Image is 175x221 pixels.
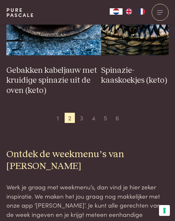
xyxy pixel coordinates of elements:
div: Language [110,8,123,15]
h3: Gebakken kabeljauw met kruidige spinazie uit de oven (keto) [6,65,101,96]
h3: Spinazie-kaaskoekjes (keto) [101,65,169,86]
a: PurePascale [6,7,34,18]
button: Uw voorkeuren voor toestemming voor trackingtechnologieën [159,205,170,216]
a: EN [123,8,135,15]
span: 4 [88,113,99,123]
aside: Language selected: Nederlands [110,8,148,15]
span: 5 [100,113,110,123]
span: 3 [76,113,87,123]
ul: Language list [123,8,148,15]
a: FR [135,8,148,15]
span: 2 [65,113,75,123]
span: 1 [53,113,63,123]
a: NL [110,8,123,15]
span: 6 [112,113,123,123]
h2: Ontdek de weekmenu’s van [PERSON_NAME] [6,149,169,172]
